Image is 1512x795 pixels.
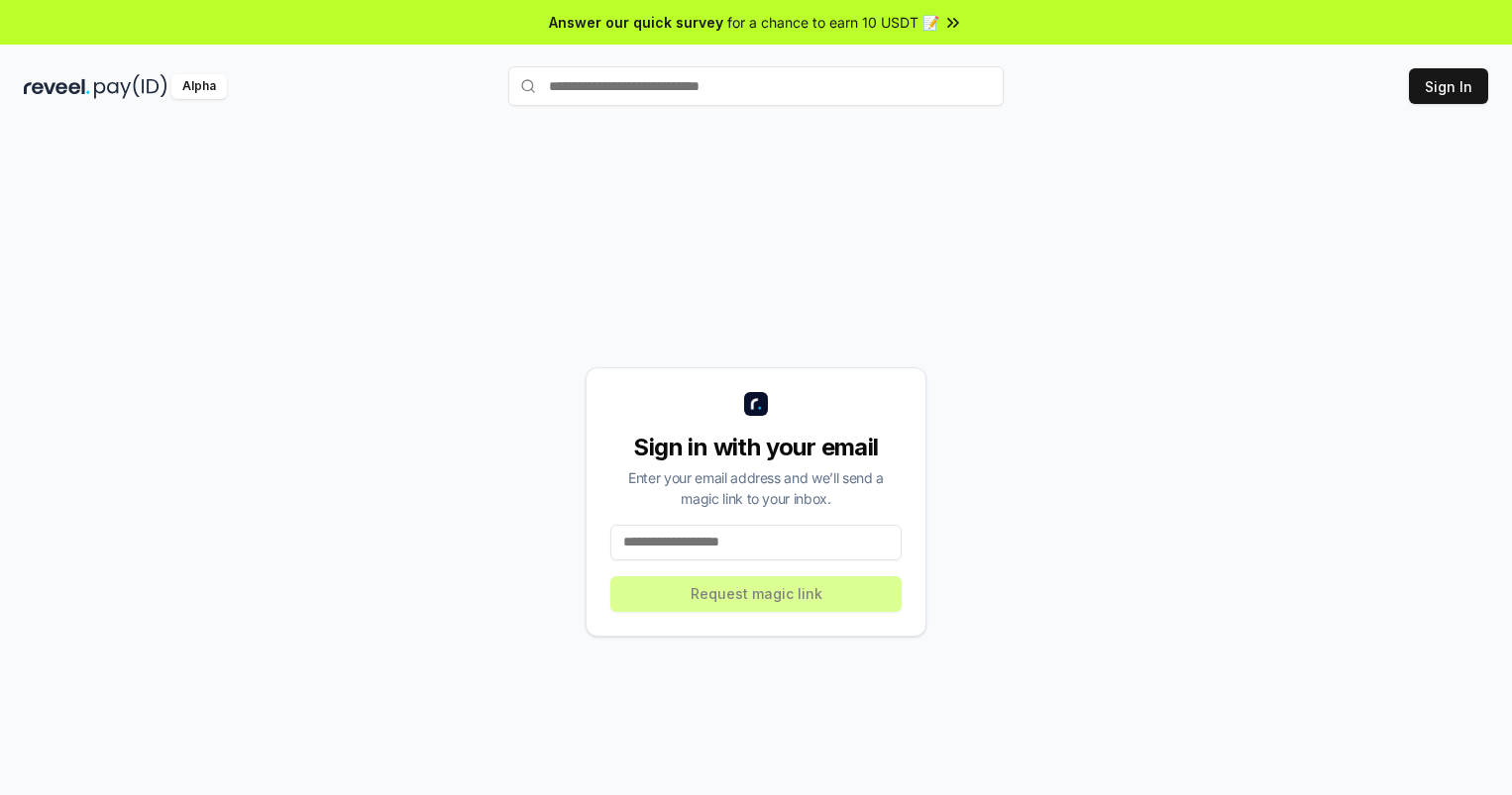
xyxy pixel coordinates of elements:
div: Alpha [171,74,227,99]
img: pay_id [94,74,167,99]
button: Sign In [1409,68,1488,104]
div: Enter your email address and we’ll send a magic link to your inbox. [610,467,902,509]
img: reveel_dark [24,74,90,99]
span: for a chance to earn 10 USDT 📝 [727,12,939,33]
img: logo_small [744,392,768,416]
span: Answer our quick survey [549,12,723,33]
div: Sign in with your email [610,432,902,463]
